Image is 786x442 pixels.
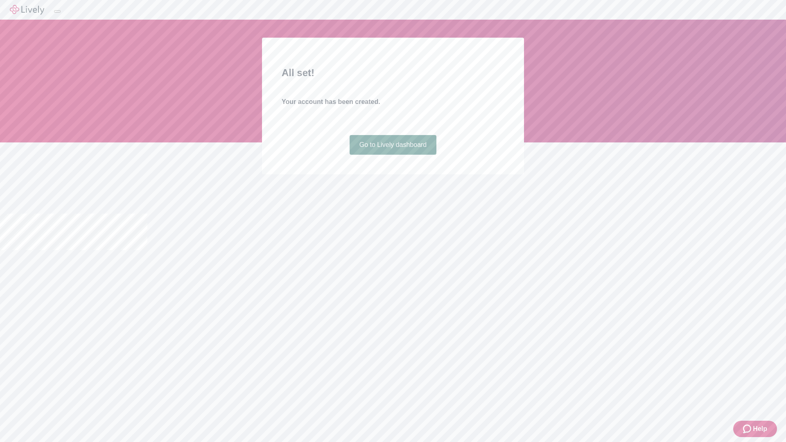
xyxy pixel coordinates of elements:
[282,97,504,107] h4: Your account has been created.
[10,5,44,15] img: Lively
[743,424,753,434] svg: Zendesk support icon
[753,424,767,434] span: Help
[282,65,504,80] h2: All set!
[54,10,61,13] button: Log out
[733,421,777,437] button: Zendesk support iconHelp
[350,135,437,155] a: Go to Lively dashboard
